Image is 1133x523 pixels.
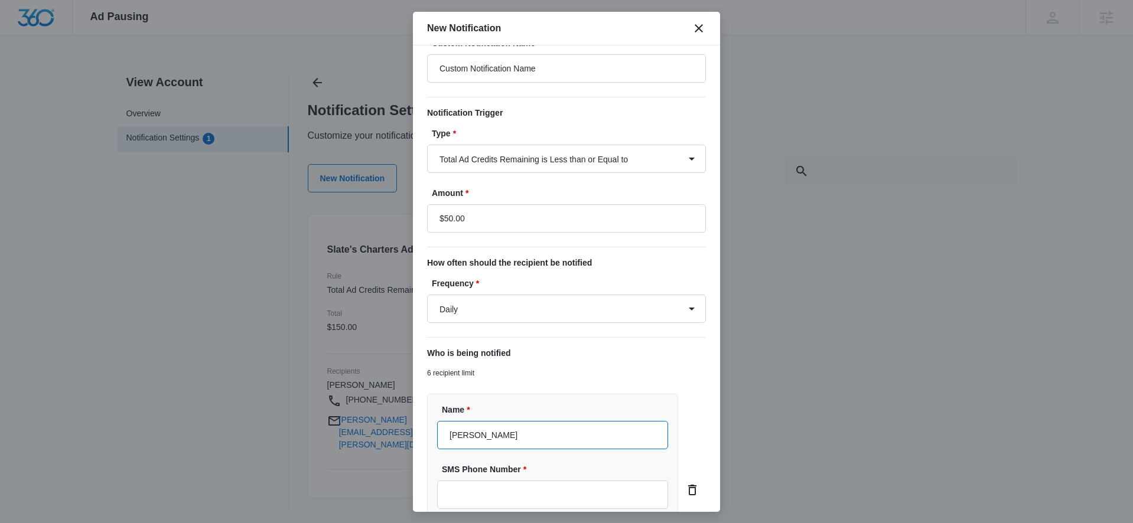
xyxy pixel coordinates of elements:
p: Notification Trigger [427,107,706,119]
label: Frequency [432,277,711,290]
label: Name [442,404,673,416]
button: card.dropdown.delete [683,480,702,499]
img: logo_orange.svg [19,19,28,28]
h1: New Notification [427,21,501,35]
p: 6 recipient limit [427,368,706,378]
p: Who is being notified [427,347,706,359]
label: Type [432,128,711,140]
img: website_grey.svg [19,31,28,40]
div: v 4.0.25 [33,19,58,28]
button: close [692,21,706,35]
label: Amount [432,187,711,200]
div: Keywords by Traffic [131,70,199,77]
img: tab_keywords_by_traffic_grey.svg [118,68,127,78]
label: SMS Phone Number [442,463,673,476]
img: tab_domain_overview_orange.svg [32,68,41,78]
p: How often should the recipient be notified [427,257,706,269]
div: Domain Overview [45,70,106,77]
div: Domain: [DOMAIN_NAME] [31,31,130,40]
